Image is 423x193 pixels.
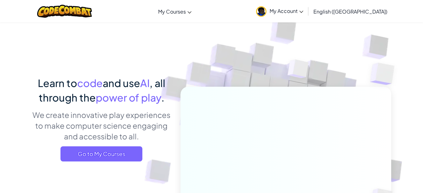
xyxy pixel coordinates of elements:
[310,3,391,20] a: English ([GEOGRAPHIC_DATA])
[256,6,266,17] img: avatar
[313,8,387,15] span: English ([GEOGRAPHIC_DATA])
[357,47,412,101] img: Overlap cubes
[155,3,195,20] a: My Courses
[253,1,306,21] a: My Account
[32,109,171,142] p: We create innovative play experiences to make computer science engaging and accessible to all.
[103,77,140,89] span: and use
[140,77,150,89] span: AI
[60,146,142,161] a: Go to My Courses
[276,47,321,94] img: Overlap cubes
[161,91,164,104] span: .
[77,77,103,89] span: code
[38,77,77,89] span: Learn to
[37,5,92,18] img: CodeCombat logo
[158,8,186,15] span: My Courses
[96,91,161,104] span: power of play
[270,8,303,14] span: My Account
